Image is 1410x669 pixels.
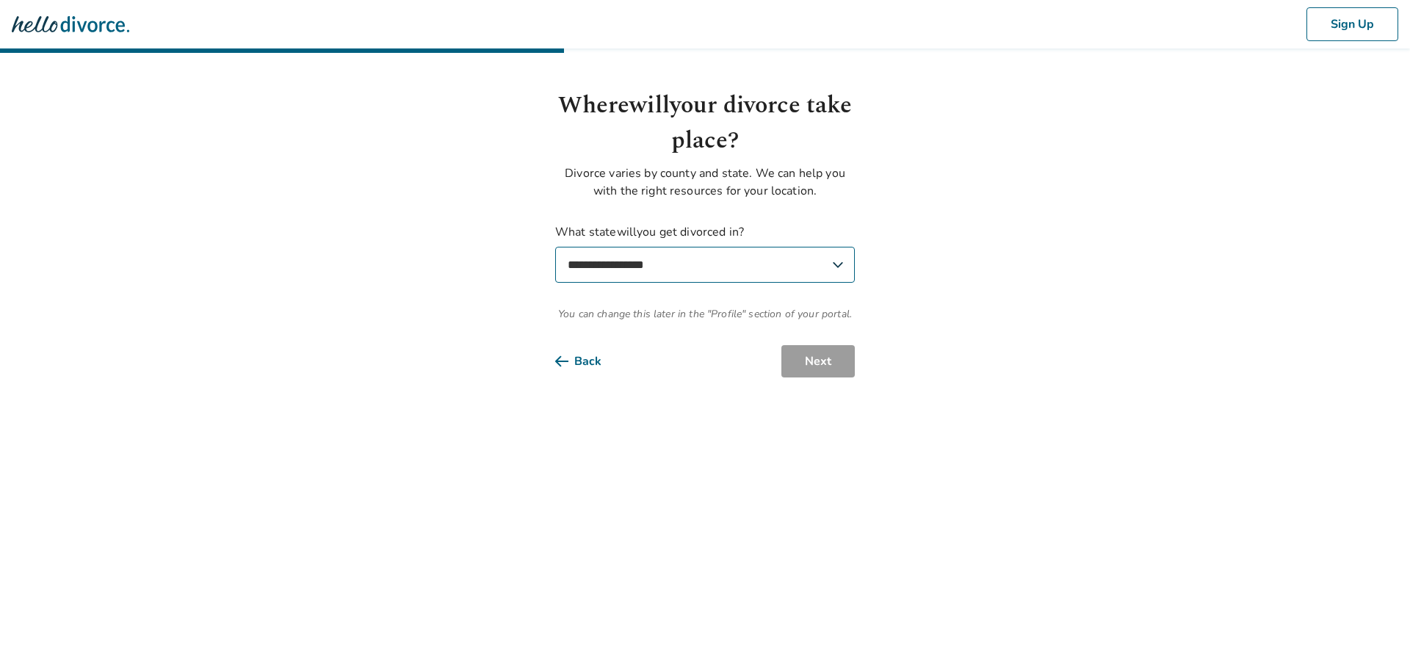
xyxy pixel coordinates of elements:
span: You can change this later in the "Profile" section of your portal. [555,306,855,322]
select: What statewillyou get divorced in? [555,247,855,283]
h1: Where will your divorce take place? [555,88,855,159]
button: Sign Up [1306,7,1398,41]
iframe: Chat Widget [1337,599,1410,669]
button: Next [781,345,855,377]
img: Hello Divorce Logo [12,10,129,39]
button: Back [555,345,625,377]
label: What state will you get divorced in? [555,223,855,283]
p: Divorce varies by county and state. We can help you with the right resources for your location. [555,164,855,200]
